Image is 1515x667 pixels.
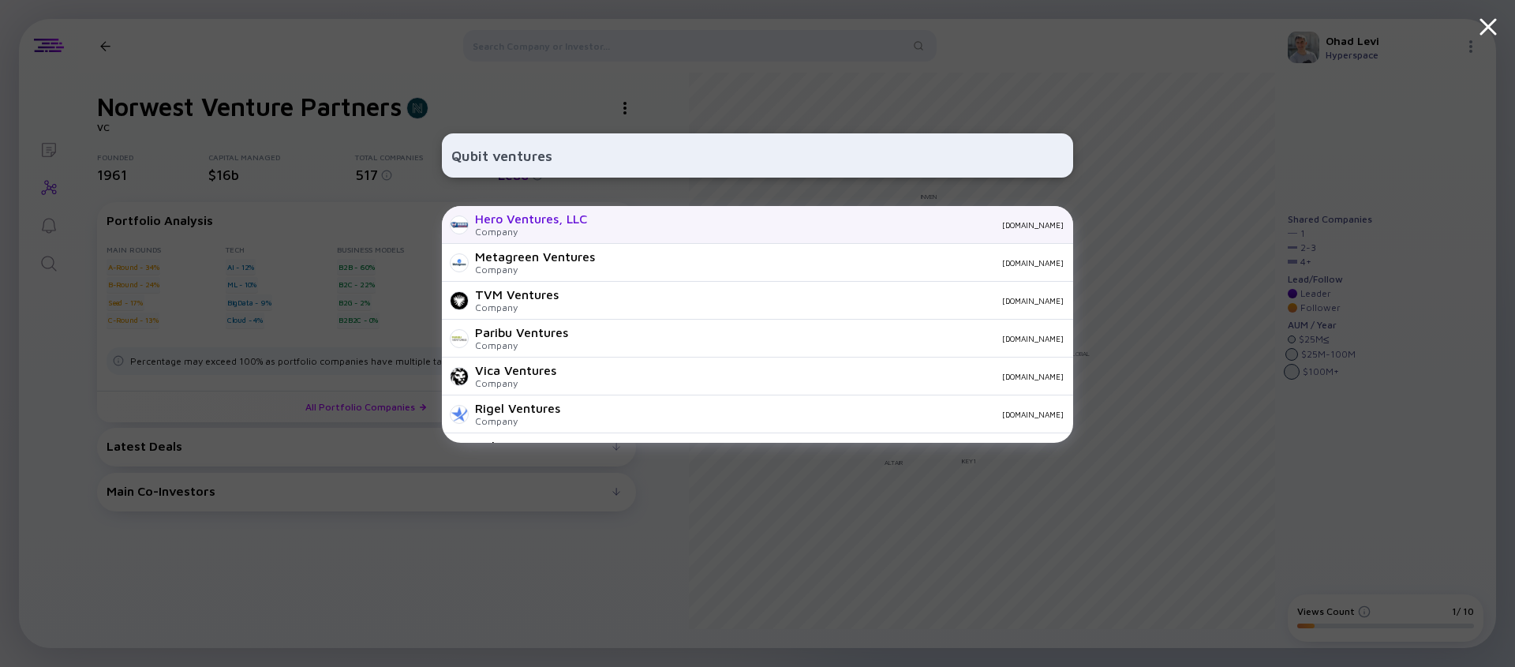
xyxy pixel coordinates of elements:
div: Hideo Ventures [475,439,565,453]
div: TVM Ventures [475,287,559,302]
div: Company [475,339,568,351]
div: [DOMAIN_NAME] [569,372,1064,381]
div: Rigel Ventures [475,401,560,415]
div: Vica Ventures [475,363,556,377]
div: [DOMAIN_NAME] [573,410,1064,419]
div: Paribu Ventures [475,325,568,339]
div: Company [475,264,595,275]
div: [DOMAIN_NAME] [571,296,1064,305]
div: [DOMAIN_NAME] [581,334,1064,343]
div: Company [475,377,556,389]
div: Hero Ventures, LLC [475,212,587,226]
div: Company [475,302,559,313]
div: Company [475,226,587,238]
input: Search Company or Investor... [451,141,1064,170]
div: [DOMAIN_NAME] [600,220,1064,230]
div: [DOMAIN_NAME] [608,258,1064,268]
div: Metagreen Ventures [475,249,595,264]
div: Company [475,415,560,427]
